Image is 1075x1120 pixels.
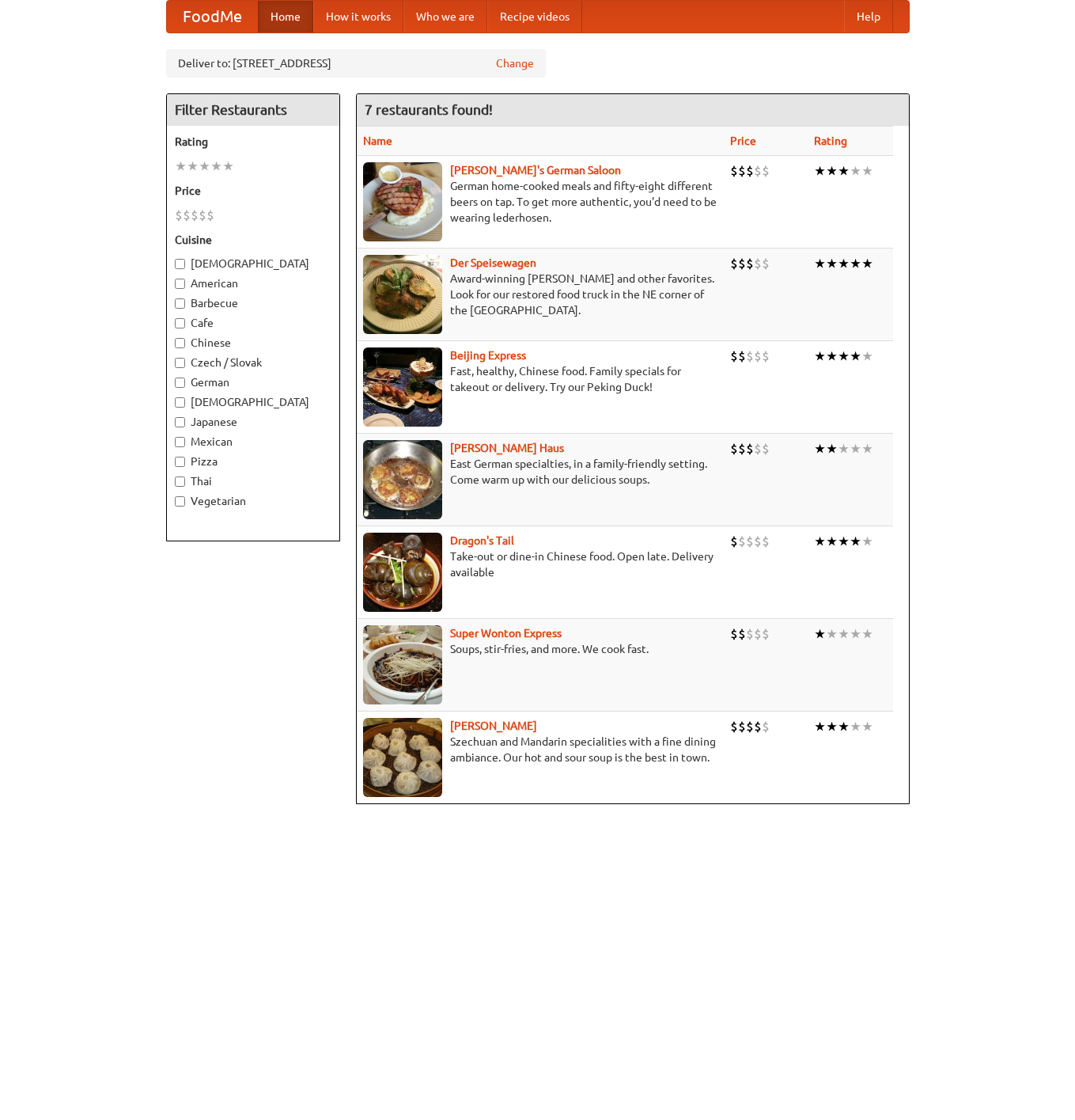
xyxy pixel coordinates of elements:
[738,255,746,272] li: $
[175,256,331,271] label: [DEMOGRAPHIC_DATA]
[738,347,746,365] li: $
[365,102,493,117] ng-pluralize: 7 restaurants found!
[746,440,754,457] li: $
[814,347,826,365] li: ★
[191,207,199,224] li: $
[838,440,850,457] li: ★
[826,718,838,735] li: ★
[175,275,331,291] label: American
[754,440,762,457] li: $
[183,207,191,224] li: $
[363,271,717,318] p: Award-winning [PERSON_NAME] and other favorites. Look for our restored food truck in the NE corne...
[730,718,738,735] li: $
[175,338,185,348] input: Chinese
[222,158,234,175] li: ★
[861,255,873,272] li: ★
[814,718,826,735] li: ★
[861,162,873,180] li: ★
[762,162,770,180] li: $
[175,493,331,509] label: Vegetarian
[838,718,850,735] li: ★
[167,94,339,126] h4: Filter Restaurants
[450,719,537,732] b: [PERSON_NAME]
[175,454,331,469] label: Pizza
[746,255,754,272] li: $
[838,162,850,180] li: ★
[199,158,210,175] li: ★
[826,162,838,180] li: ★
[814,162,826,180] li: ★
[754,347,762,365] li: $
[363,178,717,226] p: German home-cooked meals and fifty-eight different beers on tap. To get more authentic, you'd nee...
[826,347,838,365] li: ★
[363,347,442,427] img: beijing.jpg
[363,255,442,334] img: speisewagen.jpg
[450,349,526,362] a: Beijing Express
[313,1,403,32] a: How it works
[206,207,214,224] li: $
[754,533,762,550] li: $
[762,255,770,272] li: $
[450,534,514,547] a: Dragon's Tail
[746,718,754,735] li: $
[738,162,746,180] li: $
[175,134,331,150] h5: Rating
[175,417,185,427] input: Japanese
[187,158,199,175] li: ★
[175,374,331,390] label: German
[826,533,838,550] li: ★
[762,440,770,457] li: $
[730,135,756,147] a: Price
[861,440,873,457] li: ★
[258,1,313,32] a: Home
[175,355,331,370] label: Czech / Slovak
[175,335,331,351] label: Chinese
[850,162,861,180] li: ★
[762,625,770,643] li: $
[746,162,754,180] li: $
[175,279,185,289] input: American
[850,347,861,365] li: ★
[175,473,331,489] label: Thai
[363,363,717,395] p: Fast, healthy, Chinese food. Family specials for takeout or delivery. Try our Peking Duck!
[738,718,746,735] li: $
[826,255,838,272] li: ★
[450,442,564,454] a: [PERSON_NAME] Haus
[838,533,850,550] li: ★
[450,164,621,177] b: [PERSON_NAME]'s German Saloon
[175,315,331,331] label: Cafe
[826,440,838,457] li: ★
[175,259,185,269] input: [DEMOGRAPHIC_DATA]
[175,232,331,248] h5: Cuisine
[450,627,562,640] a: Super Wonton Express
[738,533,746,550] li: $
[175,183,331,199] h5: Price
[175,207,183,224] li: $
[175,378,185,388] input: German
[762,533,770,550] li: $
[363,456,717,488] p: East German specialties, in a family-friendly setting. Come warm up with our delicious soups.
[730,625,738,643] li: $
[175,318,185,328] input: Cafe
[175,476,185,487] input: Thai
[838,625,850,643] li: ★
[175,437,185,447] input: Mexican
[210,158,222,175] li: ★
[754,718,762,735] li: $
[450,256,536,269] a: Der Speisewagen
[814,135,847,147] a: Rating
[363,549,717,580] p: Take-out or dine-in Chinese food. Open late. Delivery available
[403,1,487,32] a: Who we are
[754,625,762,643] li: $
[175,394,331,410] label: [DEMOGRAPHIC_DATA]
[175,457,185,467] input: Pizza
[838,347,850,365] li: ★
[175,397,185,408] input: [DEMOGRAPHIC_DATA]
[861,533,873,550] li: ★
[175,158,187,175] li: ★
